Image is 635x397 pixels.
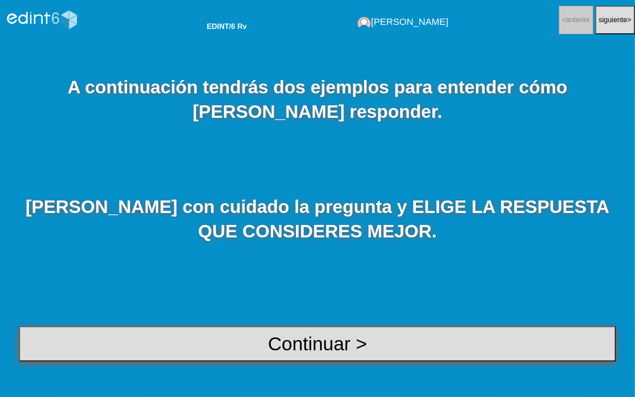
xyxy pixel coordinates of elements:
span: anterior [566,16,590,24]
p: [PERSON_NAME] con cuidado la pregunta y ELIGE LA RESPUESTA QUE CONSIDERES MEJOR. [19,195,616,244]
button: Continuar > [19,326,616,362]
div: item: 6RvG2 [207,22,247,31]
button: <anterior [559,6,594,34]
span: siguiente [599,16,627,24]
div: item: 6RvG2 [194,8,247,31]
p: A continuación tendrás dos ejemplos para entender cómo [PERSON_NAME] responder. [19,75,616,124]
button: siguiente> [595,6,635,34]
div: Persona a la que se aplica este test [357,16,448,28]
img: alumnogenerico.svg [357,16,371,28]
img: logo_edint6_num_blanco.svg [4,4,80,36]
